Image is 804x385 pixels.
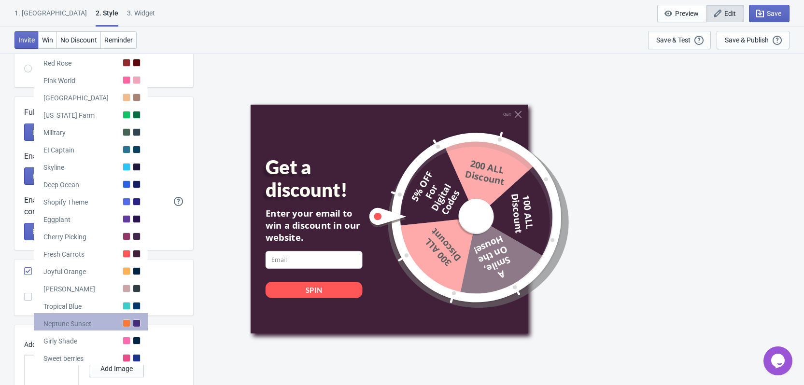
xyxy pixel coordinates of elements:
[43,110,95,120] div: [US_STATE] Farm
[96,8,118,27] div: 2 . Style
[24,151,116,162] span: Enable confettis animation
[32,228,53,235] span: Enable
[43,163,64,172] div: Skyline
[100,365,133,372] span: Add Image
[43,58,71,68] div: Red Rose
[265,207,362,244] div: Enter your email to win a discount in our website.
[43,336,77,346] div: Girly Shade
[24,340,179,350] p: Add Logo
[100,31,137,49] button: Reminder
[749,5,790,22] button: Save
[706,5,744,22] button: Edit
[24,194,174,218] div: Enable countdown with high mobile compatibility
[32,128,53,136] span: Enable
[763,346,794,375] iframe: chat widget
[675,10,699,17] span: Preview
[38,31,57,49] button: Win
[18,36,35,44] span: Invite
[127,8,155,25] div: 3. Widget
[43,197,88,207] div: Shopify Theme
[265,155,381,201] div: Get a discount!
[60,36,97,44] span: No Discount
[24,124,61,141] button: Enable
[724,10,736,17] span: Edit
[43,232,86,242] div: Cherry Picking
[89,360,144,377] button: Add Image
[43,215,71,224] div: Eggplant
[43,76,75,85] div: Pink World
[725,36,769,44] div: Save & Publish
[14,8,87,25] div: 1. [GEOGRAPHIC_DATA]
[503,112,510,117] div: Quit
[656,36,691,44] div: Save & Test
[14,31,39,49] button: Invite
[43,319,91,329] div: Neptune Sunset
[24,107,80,118] span: Full wheel mode
[648,31,711,49] button: Save & Test
[306,285,322,294] div: SPIN
[43,249,85,259] div: Fresh Carrots
[24,167,61,185] button: Enable
[265,251,362,269] input: Email
[32,172,53,180] span: Enable
[43,180,79,190] div: Deep Ocean
[717,31,790,49] button: Save & Publish
[43,267,86,276] div: Joyful Orange
[43,354,84,363] div: Sweet berries
[104,36,133,44] span: Reminder
[42,36,53,44] span: Win
[43,302,82,311] div: Tropical Blue
[43,284,95,294] div: [PERSON_NAME]
[43,145,74,155] div: EI Captain
[43,93,109,103] div: [GEOGRAPHIC_DATA]
[657,5,707,22] button: Preview
[56,31,101,49] button: No Discount
[43,128,66,137] div: Military
[767,10,781,17] span: Save
[24,223,61,240] button: Enable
